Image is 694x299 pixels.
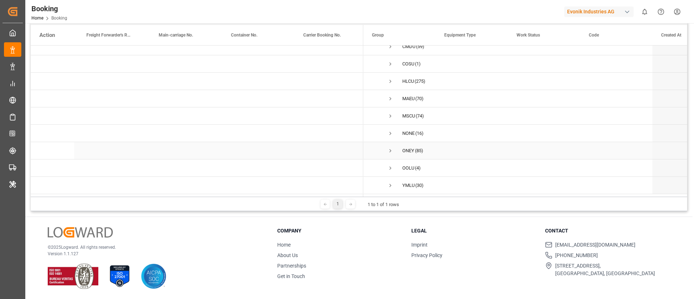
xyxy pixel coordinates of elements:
[231,33,257,38] span: Container No.
[402,142,414,159] div: ONEY
[444,33,476,38] span: Equipment Type
[303,33,341,38] span: Carrier Booking No.
[415,56,421,72] span: (1)
[48,264,98,289] img: ISO 9001 & ISO 14001 Certification
[277,227,402,235] h3: Company
[555,262,655,277] span: [STREET_ADDRESS], [GEOGRAPHIC_DATA], [GEOGRAPHIC_DATA]
[277,242,291,248] a: Home
[402,90,415,107] div: MAEU
[415,142,423,159] span: (85)
[31,142,363,159] div: Press SPACE to select this row.
[402,56,414,72] div: COSU
[564,7,634,17] div: Evonik Industries AG
[86,33,131,38] span: Freight Forwarder's Reference No.
[589,33,599,38] span: Code
[48,244,259,251] p: © 2025 Logward. All rights reserved.
[368,201,399,208] div: 1 to 1 of 1 rows
[402,160,414,176] div: OOLU
[545,227,670,235] h3: Contact
[31,73,363,90] div: Press SPACE to select this row.
[31,125,363,142] div: Press SPACE to select this row.
[402,38,415,55] div: CMDU
[416,108,424,124] span: (74)
[277,252,298,258] a: About Us
[411,252,442,258] a: Privacy Policy
[48,251,259,257] p: Version 1.1.127
[415,73,425,90] span: (275)
[277,273,305,279] a: Get in Touch
[31,38,363,55] div: Press SPACE to select this row.
[653,4,669,20] button: Help Center
[564,5,637,18] button: Evonik Industries AG
[411,242,428,248] a: Imprint
[31,159,363,177] div: Press SPACE to select this row.
[31,3,67,14] div: Booking
[411,227,536,235] h3: Legal
[402,108,415,124] div: MSCU
[661,33,681,38] span: Created At
[31,107,363,125] div: Press SPACE to select this row.
[415,125,424,142] span: (16)
[637,4,653,20] button: show 0 new notifications
[555,252,598,259] span: [PHONE_NUMBER]
[415,160,421,176] span: (4)
[333,200,342,209] div: 1
[402,125,415,142] div: NONE
[402,177,415,194] div: YMLU
[48,227,113,238] img: Logward Logo
[141,264,166,289] img: AICPA SOC
[415,177,424,194] span: (30)
[159,33,193,38] span: Main-carriage No.
[31,90,363,107] div: Press SPACE to select this row.
[31,16,43,21] a: Home
[277,263,306,269] a: Partnerships
[372,33,384,38] span: Group
[31,177,363,194] div: Press SPACE to select this row.
[402,73,414,90] div: HLCU
[555,241,635,249] span: [EMAIL_ADDRESS][DOMAIN_NAME]
[39,32,55,38] div: Action
[517,33,540,38] span: Work Status
[107,264,132,289] img: ISO 27001 Certification
[416,38,424,55] span: (59)
[415,90,424,107] span: (70)
[31,55,363,73] div: Press SPACE to select this row.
